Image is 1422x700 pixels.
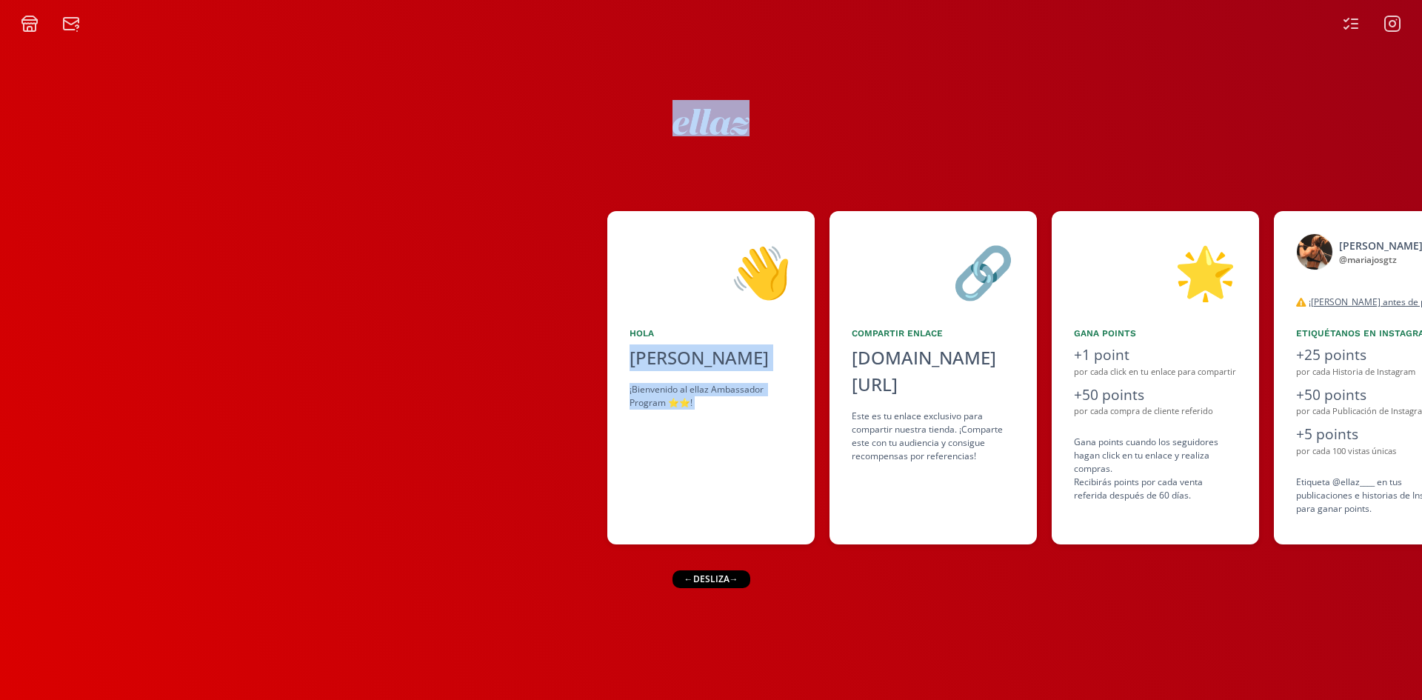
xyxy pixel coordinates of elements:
[1074,436,1237,502] div: Gana points cuando los seguidores hagan click en tu enlace y realiza compras . Recibirás points p...
[672,570,750,588] div: ← desliza →
[852,344,1015,398] div: [DOMAIN_NAME][URL]
[1074,384,1237,406] div: +50 points
[630,344,792,371] div: [PERSON_NAME]
[1296,233,1333,270] img: 525050199_18512760718046805_4512899896718383322_n.jpg
[1074,366,1237,379] div: por cada click en tu enlace para compartir
[1074,344,1237,366] div: +1 point
[630,233,792,309] div: 👋
[672,109,750,135] img: ew9eVGDHp6dD
[1074,233,1237,309] div: 🌟
[852,410,1015,463] div: Este es tu enlace exclusivo para compartir nuestra tienda. ¡Comparte este con tu audiencia y cons...
[630,383,792,410] div: ¡Bienvenido al ellaz Ambassador Program ⭐️⭐️!
[852,233,1015,309] div: 🔗
[630,327,792,340] div: Hola
[1074,327,1237,340] div: Gana points
[852,327,1015,340] div: Compartir Enlace
[1074,405,1237,418] div: por cada compra de cliente referido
